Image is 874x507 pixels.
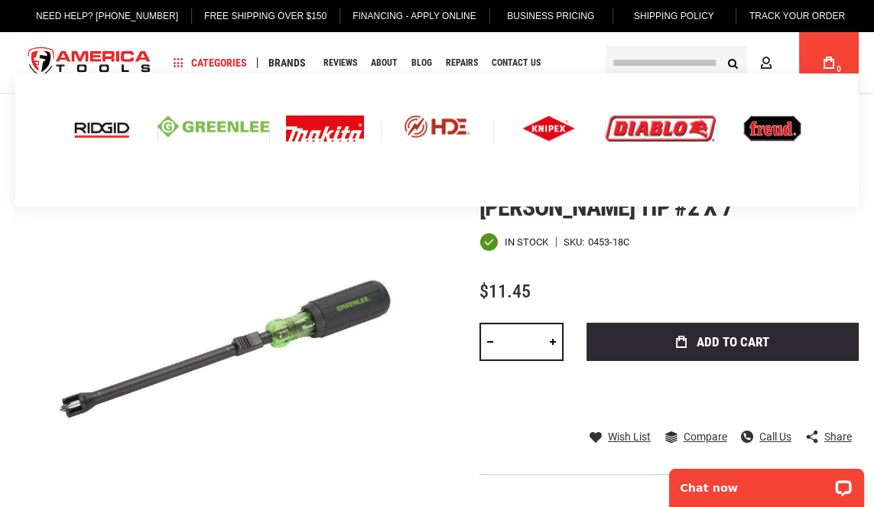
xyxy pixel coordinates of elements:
[167,53,254,73] a: Categories
[446,58,478,67] span: Repairs
[634,11,714,21] span: Shipping Policy
[743,115,801,141] img: Freud logo
[323,58,357,67] span: Reviews
[837,65,841,73] span: 0
[158,115,269,138] img: Greenlee logo
[317,53,364,73] a: Reviews
[588,237,629,247] div: 0453-18C
[15,34,164,92] img: America Tools
[381,115,492,138] img: HDE logo
[665,430,727,444] a: Compare
[659,459,874,507] iframe: LiveChat chat widget
[505,237,548,247] span: In stock
[364,53,405,73] a: About
[15,34,164,92] a: store logo
[70,115,134,141] img: Ridgid logo
[684,431,727,442] span: Compare
[824,431,852,442] span: Share
[371,58,398,67] span: About
[741,430,791,444] a: Call Us
[564,237,588,247] strong: SKU
[439,53,485,73] a: Repairs
[583,366,862,410] iframe: Secure express checkout frame
[608,431,651,442] span: Wish List
[174,57,247,68] span: Categories
[522,115,576,141] img: Knipex logo
[586,323,859,361] button: Add to Cart
[814,32,843,93] a: 0
[479,232,548,252] div: Availability
[590,430,651,444] a: Wish List
[718,48,747,77] button: Search
[262,53,313,73] a: Brands
[286,115,364,141] img: Makita Logo
[268,57,306,68] span: Brands
[411,58,432,67] span: Blog
[492,58,541,67] span: Contact Us
[606,115,716,141] img: Diablo logo
[479,281,531,302] span: $11.45
[697,336,769,349] span: Add to Cart
[485,53,547,73] a: Contact Us
[405,53,439,73] a: Blog
[759,431,791,442] span: Call Us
